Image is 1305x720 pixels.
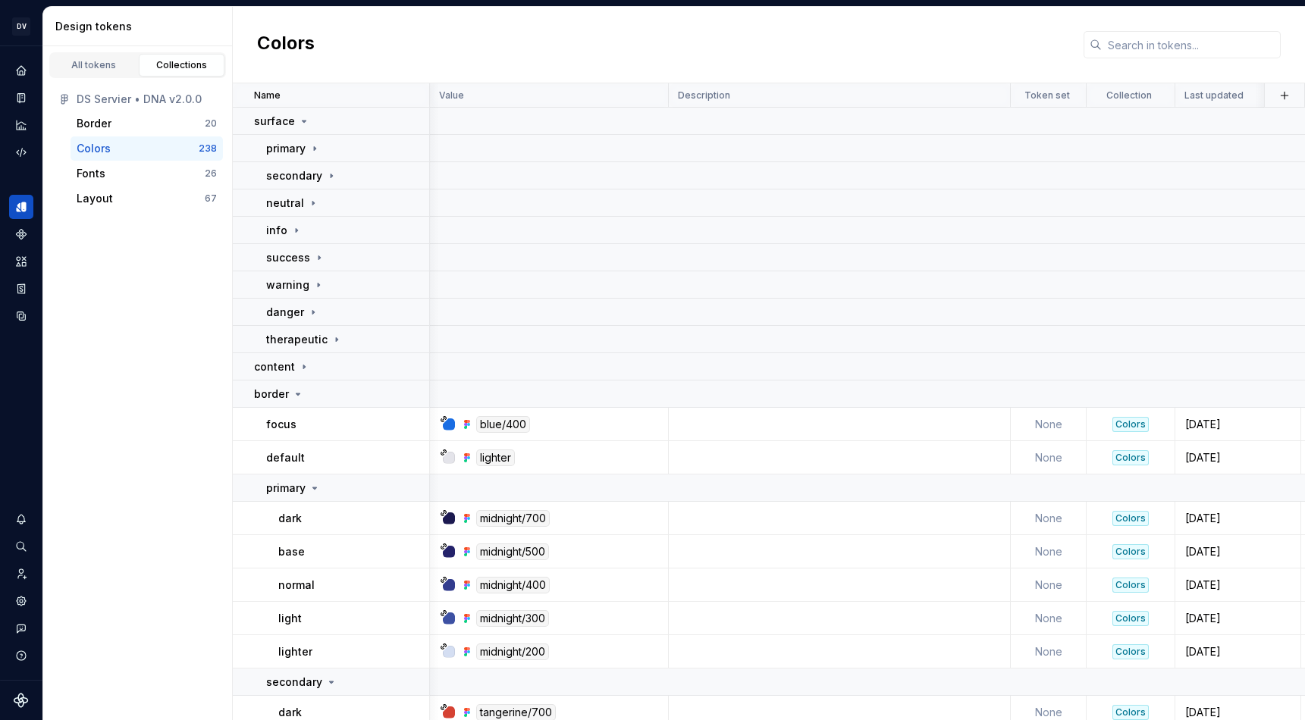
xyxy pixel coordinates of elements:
div: Fonts [77,166,105,181]
div: 67 [205,193,217,205]
p: Name [254,89,281,102]
td: None [1011,535,1087,568]
p: Last updated [1184,89,1244,102]
div: Border [77,116,111,131]
a: Data sources [9,304,33,328]
div: [DATE] [1176,544,1300,559]
svg: Supernova Logo [14,693,29,708]
div: Storybook stories [9,277,33,301]
div: [DATE] [1176,511,1300,526]
a: Settings [9,589,33,613]
button: Search ⌘K [9,534,33,559]
p: danger [266,305,304,320]
div: [DATE] [1176,578,1300,593]
div: midnight/200 [476,643,549,660]
a: Assets [9,249,33,274]
div: Colors [1112,544,1149,559]
div: midnight/500 [476,543,549,560]
p: normal [278,578,315,593]
p: Description [678,89,730,102]
button: Border20 [71,111,223,136]
p: border [254,387,289,402]
div: Collections [144,59,220,71]
p: dark [278,511,302,526]
button: Notifications [9,507,33,531]
a: Components [9,222,33,246]
a: Analytics [9,113,33,137]
td: None [1011,502,1087,535]
div: blue/400 [476,416,530,433]
td: None [1011,635,1087,668]
p: focus [266,417,296,432]
p: therapeutic [266,332,328,347]
td: None [1011,568,1087,602]
div: midnight/700 [476,510,550,527]
div: [DATE] [1176,705,1300,720]
button: Fonts26 [71,161,223,186]
p: primary [266,481,306,496]
p: light [278,611,302,626]
p: success [266,250,310,265]
div: 26 [205,167,217,180]
p: info [266,223,287,238]
p: Token set [1024,89,1070,102]
td: None [1011,441,1087,474]
p: content [254,359,295,374]
p: Collection [1106,89,1152,102]
button: Colors238 [71,136,223,161]
div: [DATE] [1176,417,1300,432]
div: Colors [1112,644,1149,659]
div: Colors [1112,705,1149,720]
div: Colors [1112,511,1149,526]
div: [DATE] [1176,611,1300,626]
div: 238 [199,142,217,155]
div: [DATE] [1176,450,1300,465]
div: DV [12,17,30,36]
div: Colors [77,141,111,156]
div: [DATE] [1176,644,1300,659]
td: None [1011,408,1087,441]
p: default [266,450,305,465]
div: All tokens [56,59,132,71]
div: Colors [1112,417,1149,432]
button: Contact support [9,616,33,640]
div: midnight/300 [476,610,549,627]
p: secondary [266,168,322,183]
a: Documentation [9,86,33,110]
td: None [1011,602,1087,635]
p: surface [254,114,295,129]
p: Value [439,89,464,102]
p: warning [266,277,309,293]
a: Invite team [9,562,33,586]
h2: Colors [257,31,315,58]
div: midnight/400 [476,577,550,593]
div: Design tokens [55,19,226,34]
input: Search in tokens... [1102,31,1281,58]
div: lighter [476,449,515,466]
div: Layout [77,191,113,206]
p: neutral [266,196,304,211]
p: secondary [266,675,322,690]
a: Design tokens [9,195,33,219]
button: DV [3,10,39,42]
a: Home [9,58,33,83]
p: dark [278,705,302,720]
p: primary [266,141,306,156]
a: Layout67 [71,186,223,211]
a: Code automation [9,140,33,164]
